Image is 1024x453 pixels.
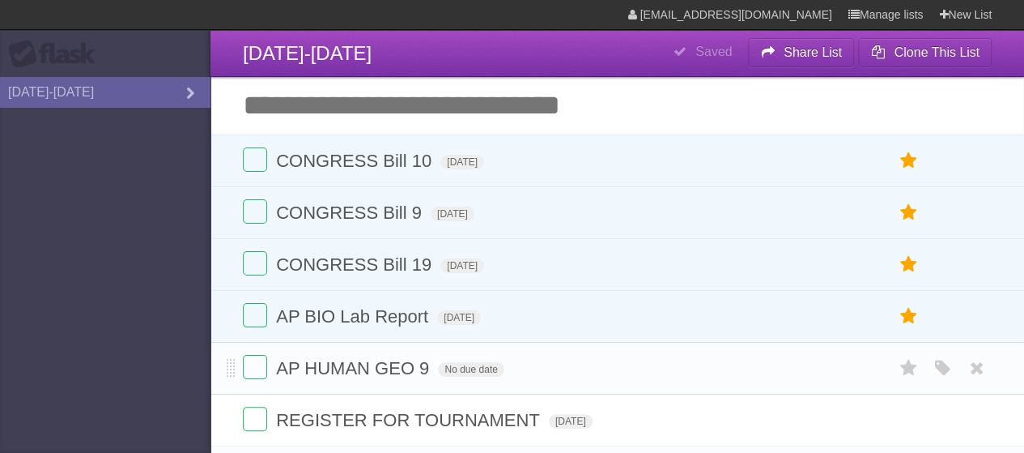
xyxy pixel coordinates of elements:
[8,40,105,69] div: Flask
[243,355,267,379] label: Done
[893,199,924,226] label: Star task
[276,410,544,430] span: REGISTER FOR TOURNAMENT
[243,303,267,327] label: Done
[858,38,992,67] button: Clone This List
[431,207,474,221] span: [DATE]
[784,45,842,59] b: Share List
[893,251,924,278] label: Star task
[748,38,855,67] button: Share List
[276,203,426,223] span: CONGRESS Bill 9
[440,259,484,273] span: [DATE]
[894,45,979,59] b: Clone This List
[276,306,432,327] span: AP BIO Lab Report
[243,251,267,276] label: Done
[893,355,924,382] label: Star task
[893,147,924,174] label: Star task
[549,414,593,429] span: [DATE]
[243,199,267,224] label: Done
[243,407,267,431] label: Done
[437,310,481,325] span: [DATE]
[243,42,372,64] span: [DATE]-[DATE]
[276,358,433,378] span: AP HUMAN GEO 9
[893,303,924,330] label: Star task
[276,151,436,171] span: CONGRESS Bill 10
[695,45,732,58] b: Saved
[276,254,436,275] span: CONGRESS Bill 19
[440,155,484,169] span: [DATE]
[243,147,267,172] label: Done
[438,362,504,377] span: No due date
